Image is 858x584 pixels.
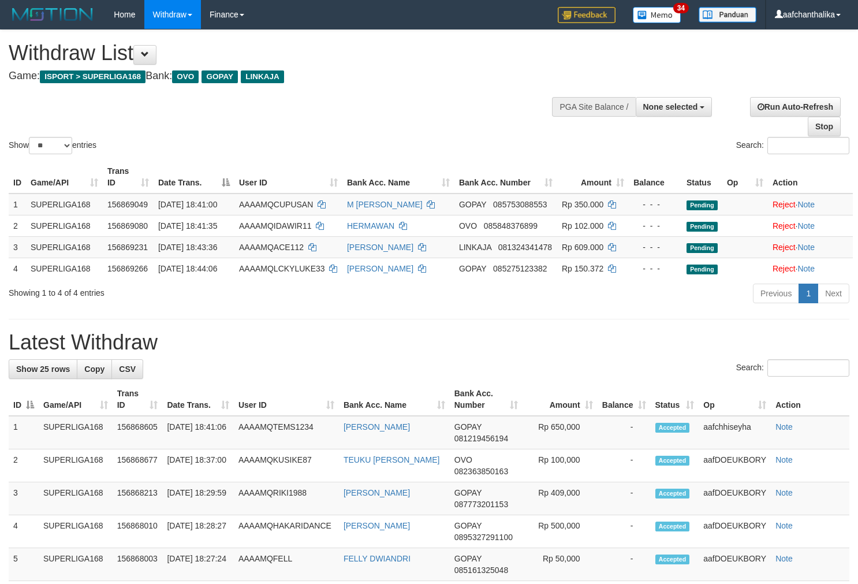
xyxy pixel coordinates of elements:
[344,521,410,530] a: [PERSON_NAME]
[633,220,677,232] div: - - -
[158,243,217,252] span: [DATE] 18:43:36
[162,383,233,416] th: Date Trans.: activate to sort column ascending
[9,137,96,154] label: Show entries
[699,416,771,449] td: aafchhiseyha
[767,359,849,377] input: Search:
[797,221,815,230] a: Note
[234,161,342,194] th: User ID: activate to sort column ascending
[655,489,690,499] span: Accepted
[344,455,439,464] a: TEUKU [PERSON_NAME]
[562,264,603,273] span: Rp 150.372
[454,455,472,464] span: OVO
[687,200,718,210] span: Pending
[162,548,233,581] td: [DATE] 18:27:24
[454,467,508,476] span: Copy 082363850163 to clipboard
[523,449,597,482] td: Rp 100,000
[234,548,339,581] td: AAAAMQFELL
[454,434,508,443] span: Copy 081219456194 to clipboard
[562,243,603,252] span: Rp 609.000
[682,161,722,194] th: Status
[459,243,491,252] span: LINKAJA
[113,449,163,482] td: 156868677
[797,200,815,209] a: Note
[523,482,597,515] td: Rp 409,000
[773,221,796,230] a: Reject
[9,215,26,236] td: 2
[39,515,113,548] td: SUPERLIGA168
[107,243,148,252] span: 156869231
[454,533,513,542] span: Copy 0895327291100 to clipboard
[598,383,651,416] th: Balance: activate to sort column ascending
[9,482,39,515] td: 3
[9,258,26,279] td: 4
[347,243,413,252] a: [PERSON_NAME]
[158,221,217,230] span: [DATE] 18:41:35
[673,3,689,13] span: 34
[629,161,682,194] th: Balance
[9,6,96,23] img: MOTION_logo.png
[459,200,486,209] span: GOPAY
[172,70,199,83] span: OVO
[454,161,557,194] th: Bank Acc. Number: activate to sort column ascending
[347,200,423,209] a: M [PERSON_NAME]
[113,515,163,548] td: 156868010
[39,449,113,482] td: SUPERLIGA168
[523,515,597,548] td: Rp 500,000
[119,364,136,374] span: CSV
[339,383,450,416] th: Bank Acc. Name: activate to sort column ascending
[113,482,163,515] td: 156868213
[699,7,756,23] img: panduan.png
[736,137,849,154] label: Search:
[699,383,771,416] th: Op: activate to sort column ascending
[107,264,148,273] span: 156869266
[699,548,771,581] td: aafDOEUKBORY
[162,449,233,482] td: [DATE] 18:37:00
[598,548,651,581] td: -
[158,200,217,209] span: [DATE] 18:41:00
[347,264,413,273] a: [PERSON_NAME]
[750,97,841,117] a: Run Auto-Refresh
[799,284,818,303] a: 1
[773,243,796,252] a: Reject
[775,554,793,563] a: Note
[234,416,339,449] td: AAAAMQTEMS1234
[154,161,234,194] th: Date Trans.: activate to sort column descending
[234,383,339,416] th: User ID: activate to sort column ascending
[655,456,690,466] span: Accepted
[107,221,148,230] span: 156869080
[558,7,615,23] img: Feedback.jpg
[234,449,339,482] td: AAAAMQKUSIKE87
[598,515,651,548] td: -
[234,515,339,548] td: AAAAMQHAKARIDANCE
[655,522,690,531] span: Accepted
[162,482,233,515] td: [DATE] 18:29:59
[699,515,771,548] td: aafDOEUKBORY
[26,258,103,279] td: SUPERLIGA168
[753,284,799,303] a: Previous
[454,521,482,530] span: GOPAY
[344,422,410,432] a: [PERSON_NAME]
[9,416,39,449] td: 1
[808,117,841,136] a: Stop
[552,97,635,117] div: PGA Site Balance /
[26,215,103,236] td: SUPERLIGA168
[344,488,410,497] a: [PERSON_NAME]
[9,383,39,416] th: ID: activate to sort column descending
[459,221,477,230] span: OVO
[9,331,849,354] h1: Latest Withdraw
[84,364,105,374] span: Copy
[162,416,233,449] td: [DATE] 18:41:06
[26,161,103,194] th: Game/API: activate to sort column ascending
[158,264,217,273] span: [DATE] 18:44:06
[775,455,793,464] a: Note
[9,70,561,82] h4: Game: Bank:
[797,243,815,252] a: Note
[598,449,651,482] td: -
[722,161,768,194] th: Op: activate to sort column ascending
[768,236,853,258] td: ·
[768,215,853,236] td: ·
[454,566,508,575] span: Copy 085161325048 to clipboard
[459,264,486,273] span: GOPAY
[633,7,681,23] img: Button%20Memo.svg
[239,200,313,209] span: AAAAMQCUPUSAN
